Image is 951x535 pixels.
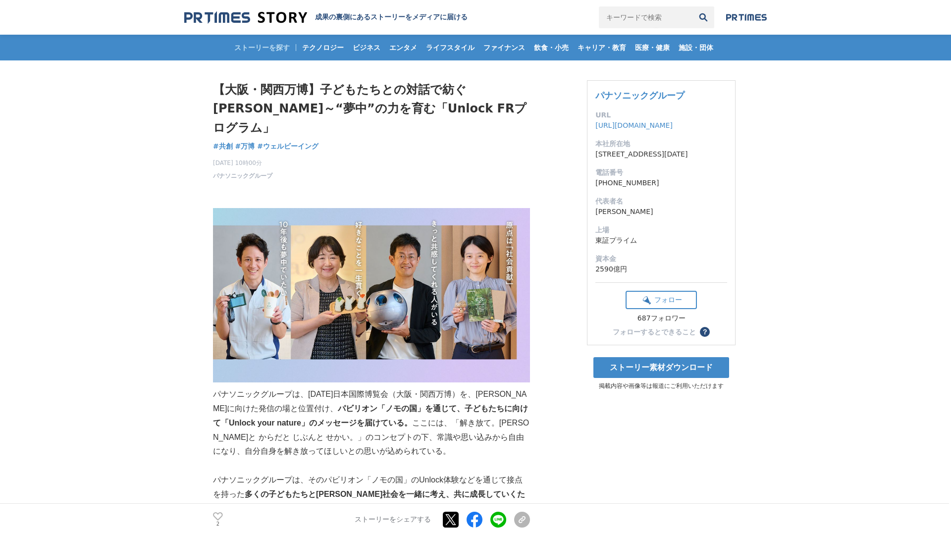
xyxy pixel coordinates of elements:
a: 施設・団体 [675,35,717,60]
p: パナソニックグループは、[DATE]日本国際博覧会（大阪・関西万博）を、[PERSON_NAME]に向けた発信の場と位置付け、 ここには、「解き放て。[PERSON_NAME]と からだと じぶ... [213,387,530,459]
dt: URL [595,110,727,120]
a: ビジネス [349,35,384,60]
a: パナソニックグループ [213,171,272,180]
dt: 本社所在地 [595,139,727,149]
span: #共創 [213,142,233,151]
dt: 代表者名 [595,196,727,207]
dd: [PERSON_NAME] [595,207,727,217]
a: 医療・健康 [631,35,674,60]
span: ライフスタイル [422,43,478,52]
strong: 多くの子どもたちと[PERSON_NAME]社会を一緒に考え、共に成長していくために「Unlock FR（※）プログラム」を企画。その一つが、万博連動企画として展開するオンライン探求プログラム「... [213,490,529,527]
h2: 成果の裏側にあるストーリーをメディアに届ける [315,13,468,22]
span: キャリア・教育 [574,43,630,52]
dd: 2590億円 [595,264,727,274]
a: ファイナンス [479,35,529,60]
a: ストーリー素材ダウンロード [593,357,729,378]
strong: パビリオン「ノモの国」を通じて、子どもたちに向けて「Unlock your nature」のメッセージを届けている。 [213,404,528,427]
img: prtimes [726,13,767,21]
a: テクノロジー [298,35,348,60]
dd: [STREET_ADDRESS][DATE] [595,149,727,160]
span: エンタメ [385,43,421,52]
p: ストーリーをシェアする [355,515,431,524]
dt: 電話番号 [595,167,727,178]
a: 成果の裏側にあるストーリーをメディアに届ける 成果の裏側にあるストーリーをメディアに届ける [184,11,468,24]
span: #万博 [235,142,255,151]
a: #ウェルビーイング [257,141,318,152]
a: [URL][DOMAIN_NAME] [595,121,673,129]
div: 687フォロワー [626,314,697,323]
a: パナソニックグループ [595,90,685,101]
p: 掲載内容や画像等は報道にご利用いただけます [587,382,736,390]
a: #万博 [235,141,255,152]
span: [DATE] 10時00分 [213,159,272,167]
h1: 【大阪・関西万博】子どもたちとの対話で紡ぐ[PERSON_NAME]～“夢中”の力を育む「Unlock FRプログラム」 [213,80,530,137]
button: ？ [700,327,710,337]
button: フォロー [626,291,697,309]
p: 2 [213,522,223,527]
dt: 資本金 [595,254,727,264]
span: 施設・団体 [675,43,717,52]
span: テクノロジー [298,43,348,52]
a: ライフスタイル [422,35,478,60]
span: 医療・健康 [631,43,674,52]
span: ビジネス [349,43,384,52]
span: ファイナンス [479,43,529,52]
a: キャリア・教育 [574,35,630,60]
button: 検索 [692,6,714,28]
span: ？ [701,328,708,335]
dt: 上場 [595,225,727,235]
input: キーワードで検索 [599,6,692,28]
a: エンタメ [385,35,421,60]
img: thumbnail_fed14c90-9cfb-11f0-989e-f74f68390ef9.jpg [213,208,530,382]
span: 飲食・小売 [530,43,573,52]
dd: [PHONE_NUMBER] [595,178,727,188]
a: #共創 [213,141,233,152]
img: 成果の裏側にあるストーリーをメディアに届ける [184,11,307,24]
span: #ウェルビーイング [257,142,318,151]
dd: 東証プライム [595,235,727,246]
a: 飲食・小売 [530,35,573,60]
div: フォローするとできること [613,328,696,335]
